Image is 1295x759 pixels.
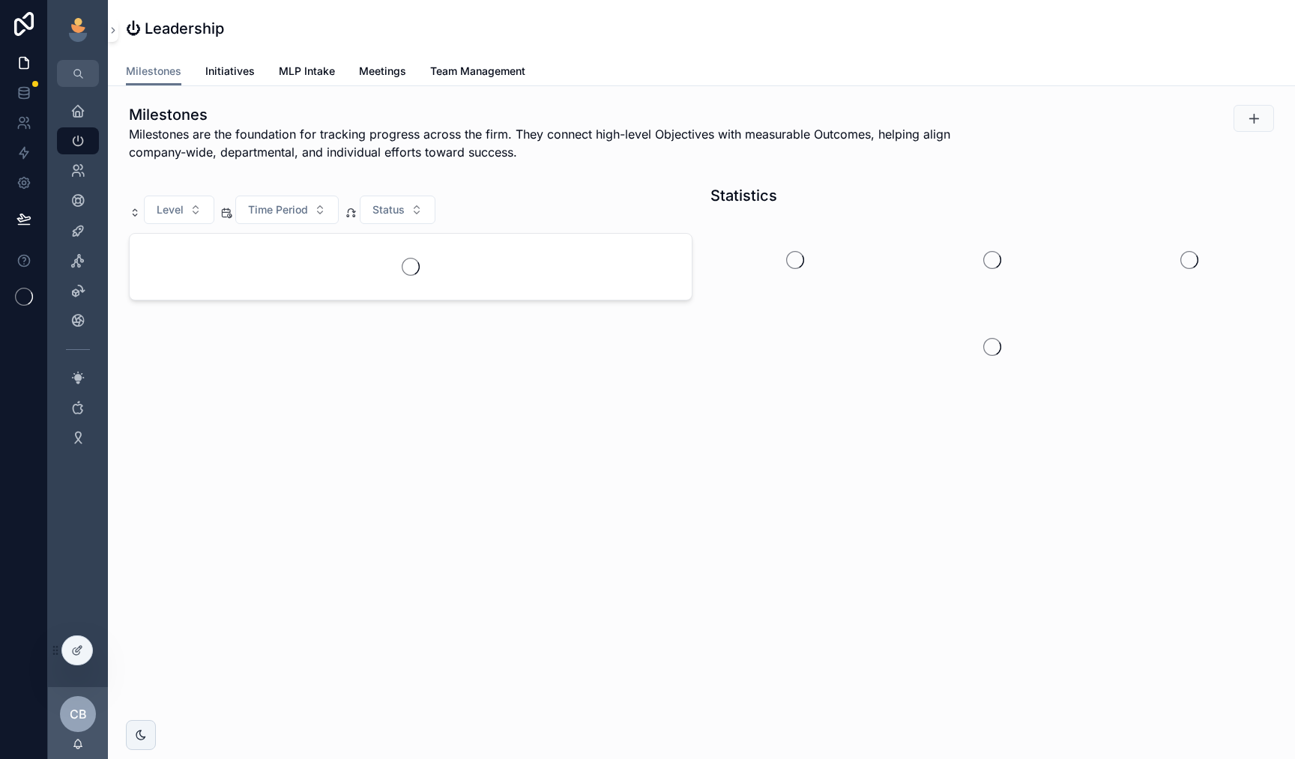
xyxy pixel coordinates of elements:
span: Meetings [359,64,406,79]
a: MLP Intake [279,58,335,88]
a: Team Management [430,58,525,88]
span: Level [157,202,184,217]
span: Status [372,202,405,217]
button: Select Button [235,196,339,224]
span: Team Management [430,64,525,79]
img: App logo [66,18,90,42]
span: Milestones are the foundation for tracking progress across the firm. They connect high-level Obje... [129,125,981,161]
h1: ⏻ Leadership [126,18,224,39]
a: Meetings [359,58,406,88]
a: Milestones [126,58,181,86]
span: Milestones [126,64,181,79]
h1: Milestones [129,104,981,125]
button: Select Button [144,196,214,224]
h1: Statistics [710,185,777,206]
span: Time Period [248,202,308,217]
span: CB [70,705,87,723]
div: scrollable content [48,87,108,471]
a: Initiatives [205,58,255,88]
span: Initiatives [205,64,255,79]
span: MLP Intake [279,64,335,79]
button: Select Button [360,196,435,224]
